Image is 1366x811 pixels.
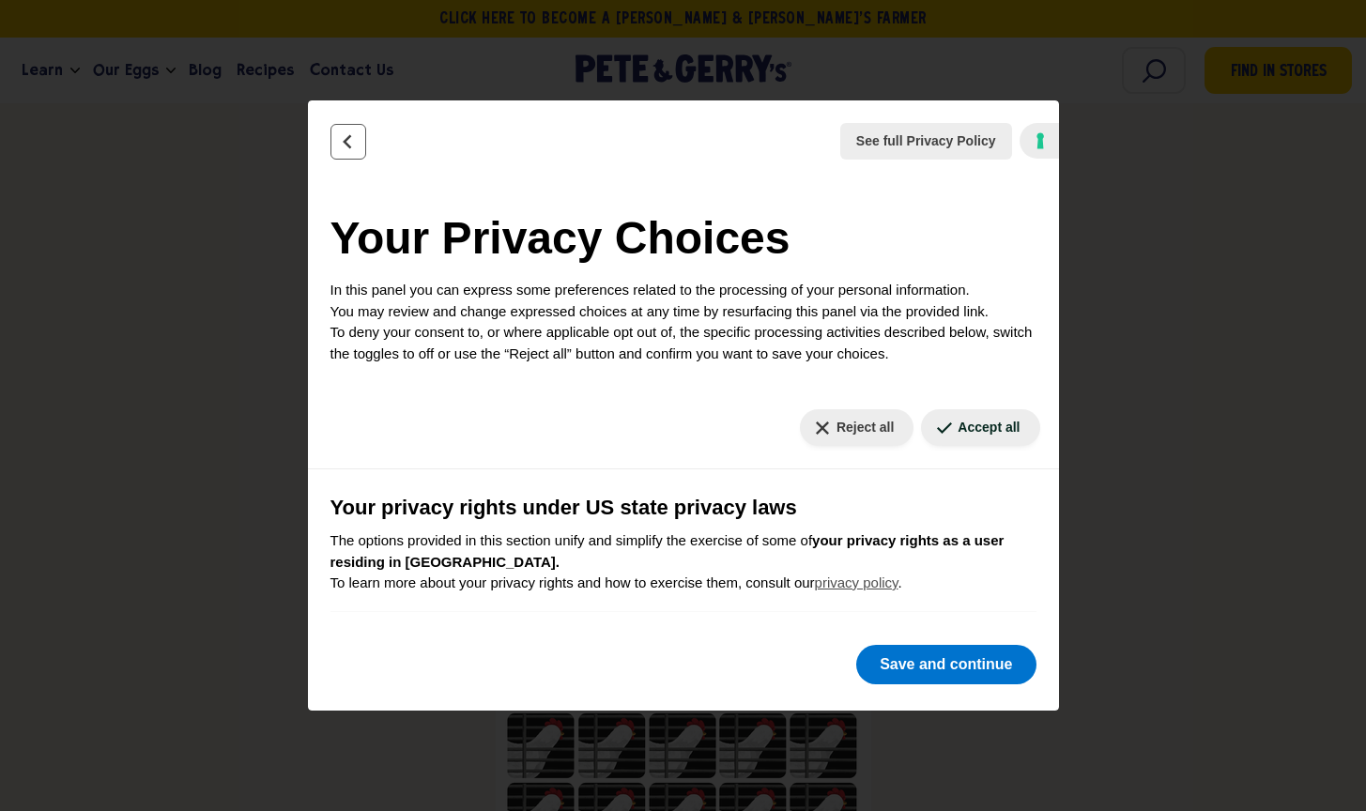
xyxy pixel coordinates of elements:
[330,124,366,160] button: Back
[856,645,1036,684] button: Save and continue
[815,574,898,590] a: privacy policy
[330,530,1036,594] p: The options provided in this section unify and simplify the exercise of some of To learn more abo...
[1020,123,1059,159] a: iubenda - Cookie Policy and Cookie Compliance Management
[330,205,1036,272] h2: Your Privacy Choices
[330,280,1036,364] p: In this panel you can express some preferences related to the processing of your personal informa...
[856,131,996,151] span: See full Privacy Policy
[921,409,1039,446] button: Accept all
[840,123,1012,160] button: See full Privacy Policy
[330,492,1036,523] h3: Your privacy rights under US state privacy laws
[330,532,1005,570] b: your privacy rights as a user residing in [GEOGRAPHIC_DATA].
[800,409,913,446] button: Reject all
